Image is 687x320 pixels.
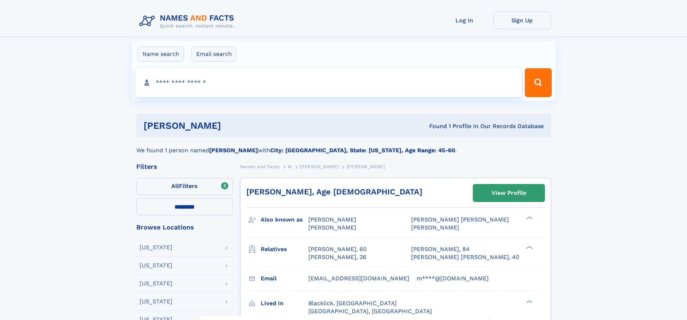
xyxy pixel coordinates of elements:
[411,253,519,261] a: [PERSON_NAME] [PERSON_NAME], 40
[288,164,292,169] span: M
[261,272,308,285] h3: Email
[136,68,522,97] input: search input
[136,12,240,31] img: Logo Names and Facts
[270,147,455,154] b: City: [GEOGRAPHIC_DATA], State: [US_STATE], Age Range: 45-60
[524,299,533,304] div: ❯
[492,185,526,201] div: View Profile
[171,183,179,189] span: All
[140,245,172,250] div: [US_STATE]
[524,245,533,250] div: ❯
[140,263,172,268] div: [US_STATE]
[191,47,237,62] label: Email search
[525,68,551,97] button: Search Button
[308,224,356,231] span: [PERSON_NAME]
[288,162,292,171] a: M
[300,164,338,169] span: [PERSON_NAME]
[524,216,533,220] div: ❯
[140,299,172,304] div: [US_STATE]
[411,216,509,223] span: [PERSON_NAME] [PERSON_NAME]
[411,224,459,231] span: [PERSON_NAME]
[261,243,308,255] h3: Relatives
[261,214,308,226] h3: Also known as
[136,137,551,155] div: We found 1 person named with .
[209,147,258,154] b: [PERSON_NAME]
[144,121,325,130] h1: [PERSON_NAME]
[136,163,233,170] div: Filters
[308,253,366,261] a: [PERSON_NAME], 26
[240,162,280,171] a: Names and Facts
[436,12,493,29] a: Log In
[136,224,233,231] div: Browse Locations
[138,47,184,62] label: Name search
[308,300,397,307] span: Blacklick, [GEOGRAPHIC_DATA]
[300,162,338,171] a: [PERSON_NAME]
[411,245,470,253] a: [PERSON_NAME], 84
[140,281,172,286] div: [US_STATE]
[473,184,545,202] a: View Profile
[308,216,356,223] span: [PERSON_NAME]
[347,164,385,169] span: [PERSON_NAME]
[308,245,367,253] a: [PERSON_NAME], 60
[136,178,233,195] label: Filters
[308,275,409,282] span: [EMAIL_ADDRESS][DOMAIN_NAME]
[493,12,551,29] a: Sign Up
[308,308,432,315] span: [GEOGRAPHIC_DATA], [GEOGRAPHIC_DATA]
[246,187,422,196] a: [PERSON_NAME], Age [DEMOGRAPHIC_DATA]
[261,297,308,310] h3: Lived in
[325,122,544,130] div: Found 1 Profile In Our Records Database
